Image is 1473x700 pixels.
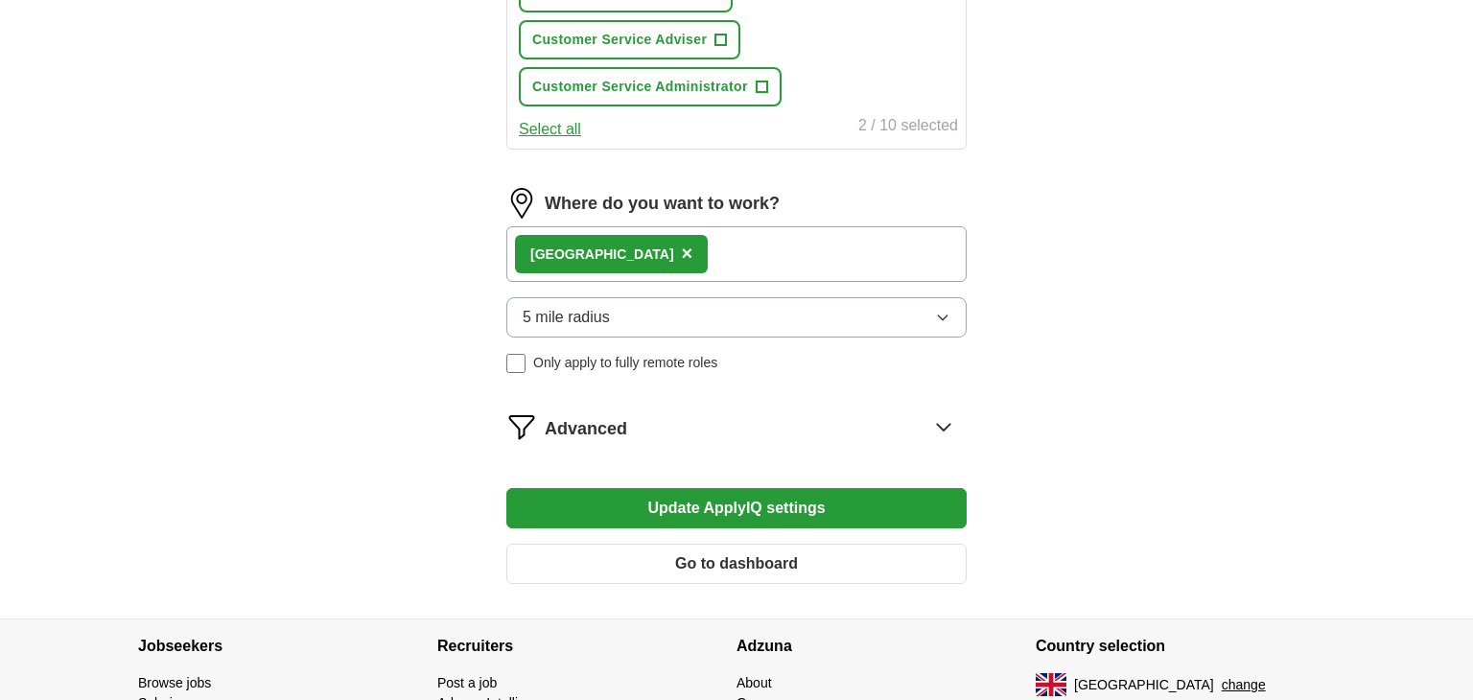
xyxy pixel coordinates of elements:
div: 2 / 10 selected [858,114,958,141]
h4: Country selection [1036,619,1335,673]
button: × [682,240,693,268]
a: About [736,675,772,690]
div: [GEOGRAPHIC_DATA] [530,245,674,265]
img: location.png [506,188,537,219]
a: Post a job [437,675,497,690]
button: 5 mile radius [506,297,967,338]
span: Only apply to fully remote roles [533,353,717,373]
img: filter [506,411,537,442]
label: Where do you want to work? [545,191,780,217]
button: Select all [519,118,581,141]
a: Browse jobs [138,675,211,690]
button: Update ApplyIQ settings [506,488,967,528]
span: Advanced [545,416,627,442]
span: Customer Service Adviser [532,30,707,50]
input: Only apply to fully remote roles [506,354,526,373]
img: UK flag [1036,673,1066,696]
button: Customer Service Administrator [519,67,782,106]
button: Go to dashboard [506,544,967,584]
span: [GEOGRAPHIC_DATA] [1074,675,1214,695]
span: Customer Service Administrator [532,77,748,97]
button: change [1222,675,1266,695]
button: Customer Service Adviser [519,20,740,59]
span: × [682,243,693,264]
span: 5 mile radius [523,306,610,329]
